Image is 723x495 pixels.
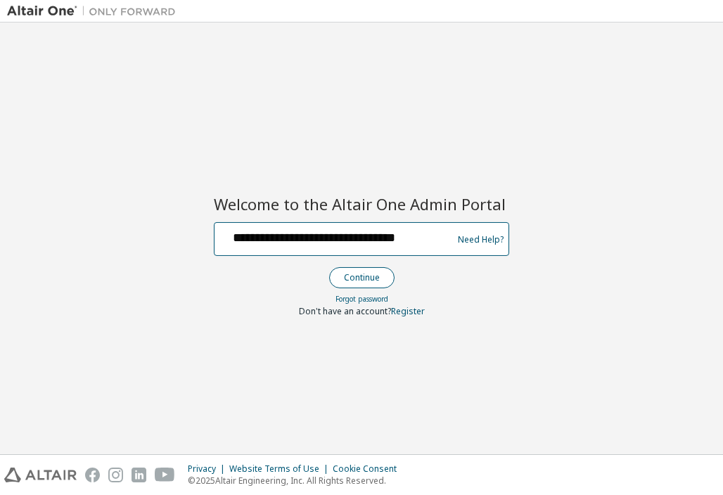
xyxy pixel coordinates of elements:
span: Don't have an account? [299,305,391,317]
img: Altair One [7,4,183,18]
div: Privacy [188,463,229,475]
div: Cookie Consent [333,463,405,475]
img: youtube.svg [155,468,175,482]
img: altair_logo.svg [4,468,77,482]
p: © 2025 Altair Engineering, Inc. All Rights Reserved. [188,475,405,487]
img: instagram.svg [108,468,123,482]
button: Continue [329,267,395,288]
a: Register [391,305,425,317]
img: facebook.svg [85,468,100,482]
a: Forgot password [335,294,388,304]
div: Website Terms of Use [229,463,333,475]
h2: Welcome to the Altair One Admin Portal [214,194,509,214]
img: linkedin.svg [132,468,146,482]
a: Need Help? [458,239,504,240]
